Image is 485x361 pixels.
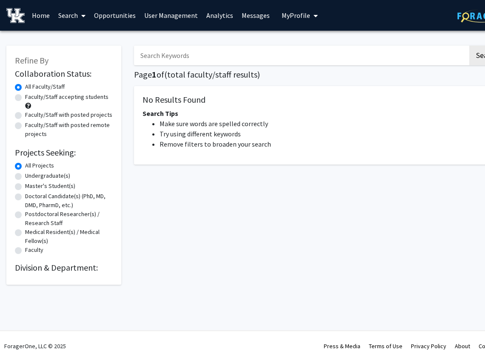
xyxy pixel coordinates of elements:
[25,121,113,139] label: Faculty/Staff with posted remote projects
[202,0,237,30] a: Analytics
[369,342,402,350] a: Terms of Use
[15,69,113,79] h2: Collaboration Status:
[28,0,54,30] a: Home
[6,8,25,23] img: University of Kentucky Logo
[324,342,360,350] a: Press & Media
[134,46,468,65] input: Search Keywords
[25,228,113,245] label: Medical Resident(s) / Medical Fellow(s)
[54,0,90,30] a: Search
[282,11,310,20] span: My Profile
[25,192,113,210] label: Doctoral Candidate(s) (PhD, MD, DMD, PharmD, etc.)
[4,331,66,361] div: ForagerOne, LLC © 2025
[143,109,178,118] span: Search Tips
[25,92,108,101] label: Faculty/Staff accepting students
[25,110,112,119] label: Faculty/Staff with posted projects
[25,171,70,180] label: Undergraduate(s)
[411,342,446,350] a: Privacy Policy
[140,0,202,30] a: User Management
[455,342,470,350] a: About
[15,263,113,273] h2: Division & Department:
[237,0,274,30] a: Messages
[15,147,113,158] h2: Projects Seeking:
[25,182,75,191] label: Master's Student(s)
[25,245,43,254] label: Faculty
[25,210,113,228] label: Postdoctoral Researcher(s) / Research Staff
[25,161,54,170] label: All Projects
[15,55,48,66] span: Refine By
[152,69,157,80] span: 1
[90,0,140,30] a: Opportunities
[25,82,65,91] label: All Faculty/Staff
